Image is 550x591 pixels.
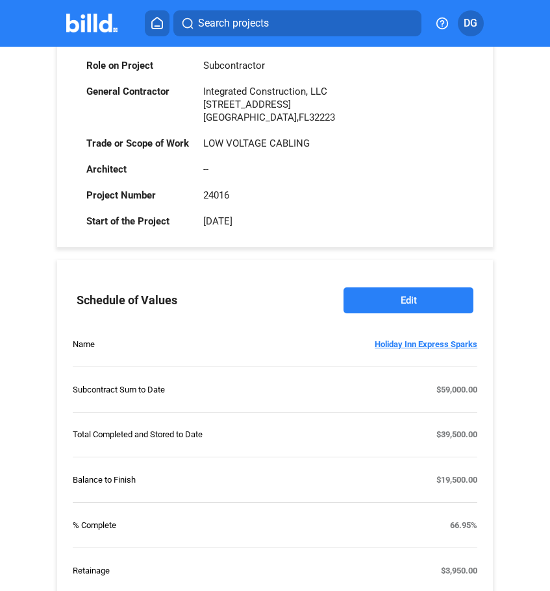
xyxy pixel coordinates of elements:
button: Search projects [173,10,421,36]
td: $59,000.00 [73,385,478,413]
div: Subcontractor [203,59,265,72]
span: DG [464,16,477,31]
td: $39,500.00 [73,429,478,457]
td: $19,500.00 [73,475,478,503]
div: Integrated Construction, LLC [203,85,335,98]
img: Billd Company Logo [66,14,118,32]
span: Search projects [198,16,269,31]
div: Total Completed and Stored to Date [73,429,203,439]
span: FL [299,112,309,123]
div: Project Number [86,189,190,202]
div: Retainage [73,566,110,575]
td: 66.95% [73,520,478,548]
span: 32223 [309,112,335,123]
div: General Contractor [86,85,190,98]
div: Architect [86,163,190,176]
div: % Complete [73,520,116,530]
div: Trade or Scope of Work [86,137,190,150]
div: -- [203,163,208,176]
div: Name [73,339,95,349]
div: Schedule of Values [77,294,177,307]
div: Balance to Finish [73,475,136,485]
div: LOW VOLTAGE CABLING [203,137,310,150]
div: Subcontract Sum to Date [73,385,165,394]
div: Role on Project [86,59,190,72]
button: DG [458,10,484,36]
button: Edit [344,287,473,313]
div: [DATE] [203,215,232,228]
div: Start of the Project [86,215,190,228]
div: [STREET_ADDRESS] [203,98,335,111]
div: 24016 [203,189,229,202]
span: [GEOGRAPHIC_DATA], [203,112,299,123]
td: Holiday Inn Express Sparks [73,339,478,367]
